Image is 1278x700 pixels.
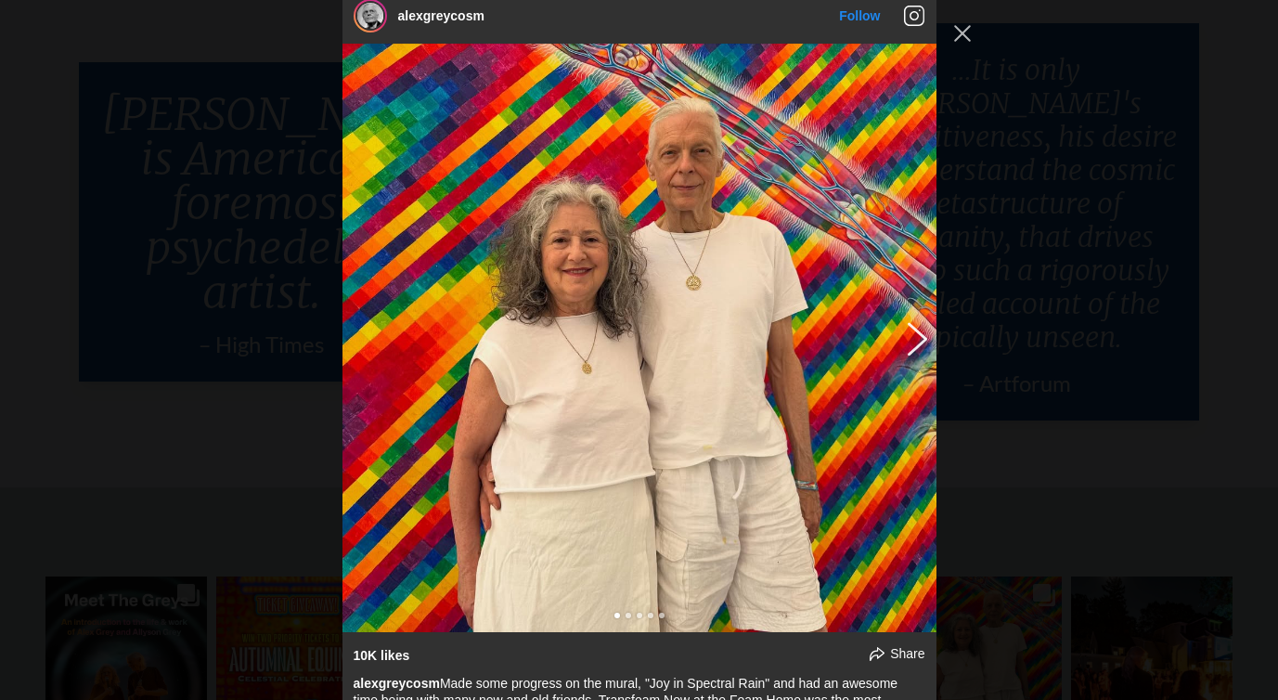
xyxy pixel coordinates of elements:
button: Close Instagram Feed Popup [948,19,977,48]
a: alexgreycosm [398,8,484,23]
a: alexgreycosm [354,676,440,691]
button: Previous image [903,321,925,355]
a: Follow [839,8,880,23]
div: 10K likes [354,647,410,664]
img: alexgreycosm [357,3,383,29]
span: Share [890,645,924,662]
